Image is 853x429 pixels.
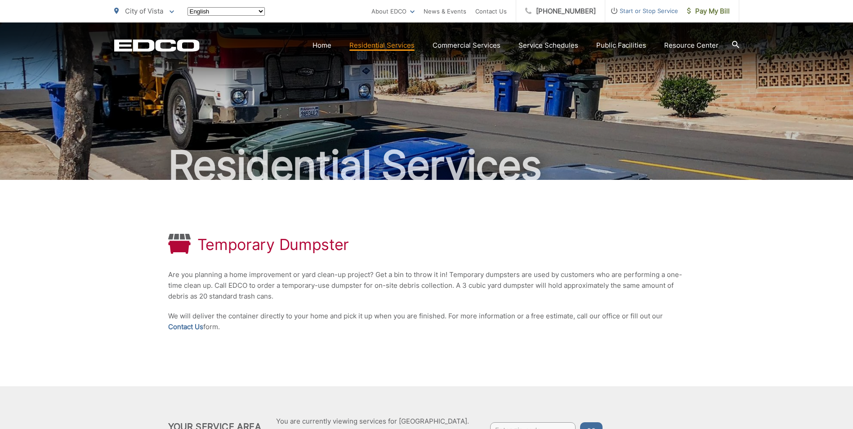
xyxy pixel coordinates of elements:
a: About EDCO [371,6,415,17]
a: News & Events [424,6,466,17]
a: Contact Us [168,322,203,332]
a: Resource Center [664,40,719,51]
p: Are you planning a home improvement or yard clean-up project? Get a bin to throw it in! Temporary... [168,269,685,302]
span: Pay My Bill [687,6,730,17]
p: We will deliver the container directly to your home and pick it up when you are finished. For mor... [168,311,685,332]
a: Residential Services [349,40,415,51]
span: City of Vista [125,7,163,15]
a: Public Facilities [596,40,646,51]
h1: Temporary Dumpster [197,236,349,254]
a: Contact Us [475,6,507,17]
a: EDCD logo. Return to the homepage. [114,39,200,52]
a: Commercial Services [433,40,500,51]
select: Select a language [188,7,265,16]
a: Home [313,40,331,51]
a: Service Schedules [518,40,578,51]
h2: Residential Services [114,143,739,188]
